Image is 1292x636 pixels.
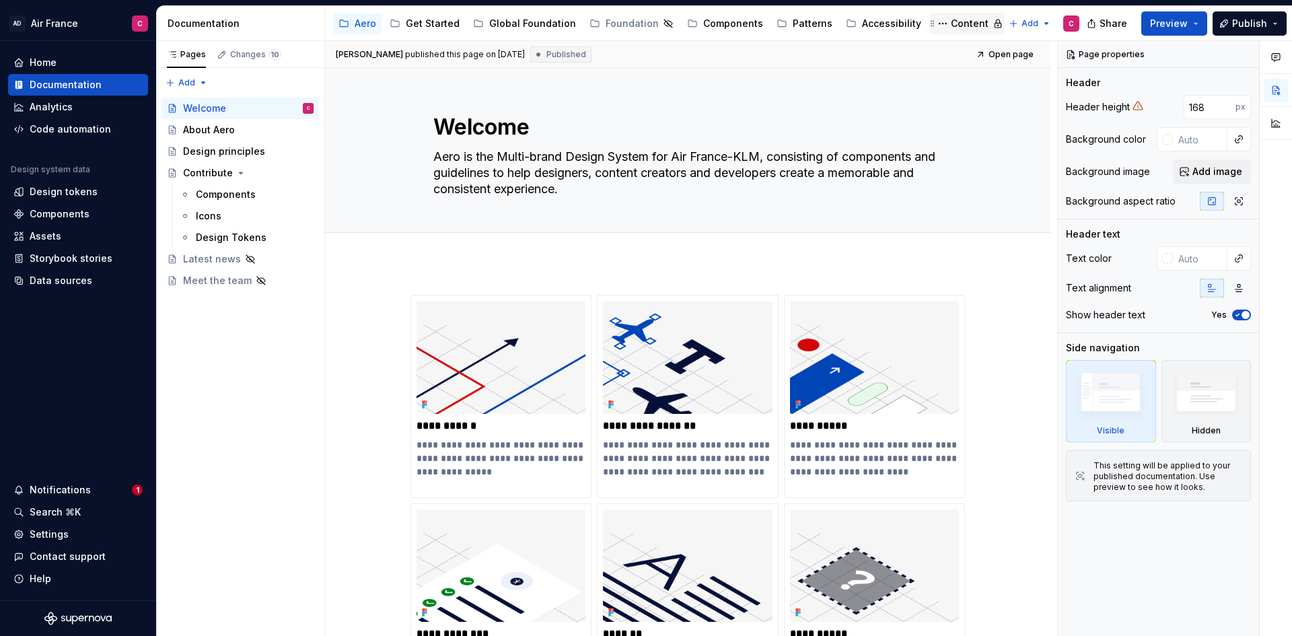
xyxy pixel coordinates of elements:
a: Foundation [584,13,679,34]
button: Share [1080,11,1136,36]
div: Home [30,56,57,69]
span: Add [1021,18,1038,29]
div: Documentation [30,78,102,92]
div: Get Started [406,17,460,30]
div: Documentation [168,17,319,30]
a: Aero [333,13,382,34]
div: Pages [167,49,206,60]
img: 3ccfb547-48f9-4752-a5c6-cbfaf2451ce4.png [603,301,772,414]
div: Changes [230,49,281,60]
span: [PERSON_NAME] [336,49,403,60]
a: Supernova Logo [44,612,112,625]
a: WelcomeC [161,98,319,119]
div: Side navigation [1066,341,1140,355]
div: Design principles [183,145,265,158]
div: Visible [1066,360,1156,442]
div: Text color [1066,252,1112,265]
a: Contribute [161,162,319,184]
a: Content [929,13,1009,34]
div: Design Tokens [196,231,266,244]
img: a4db51f7-f6b3-4de9-b7c3-a1cefa26ef80.png [603,509,772,623]
div: Hidden [1161,360,1252,442]
span: Published [546,49,586,60]
img: e6319129-4a74-4f95-ae91-6cab2b4a0e05.png [417,509,585,623]
a: Home [8,52,148,73]
div: AD [9,15,26,32]
span: Publish [1232,17,1267,30]
img: 7d42489d-615a-4098-a3ff-c4cb46d081da.png [790,509,959,623]
input: Auto [1173,246,1227,271]
span: 10 [268,49,281,60]
div: Show header text [1066,308,1145,322]
span: Open page [989,49,1034,60]
a: Accessibility [840,13,927,34]
button: ADAir FranceC [3,9,153,38]
input: Auto [1173,127,1227,151]
a: Design tokens [8,181,148,203]
div: Header [1066,76,1100,90]
a: Components [8,203,148,225]
a: Icons [174,205,319,227]
div: Foundation [606,17,659,30]
span: 1 [132,485,143,495]
input: Auto [1184,95,1235,119]
div: published this page on [DATE] [405,49,525,60]
div: Visible [1097,425,1124,436]
label: Yes [1211,310,1227,320]
div: Help [30,572,51,586]
div: Components [703,17,763,30]
div: Data sources [30,274,92,287]
button: Publish [1213,11,1287,36]
div: Design system data [11,164,90,175]
button: Help [8,568,148,590]
a: Meet the team [161,270,319,291]
button: Add image [1173,160,1251,184]
span: Preview [1150,17,1188,30]
div: Design tokens [30,185,98,199]
div: Storybook stories [30,252,112,265]
div: Content [951,17,989,30]
a: Documentation [8,74,148,96]
a: Data sources [8,270,148,291]
div: Code automation [30,122,111,136]
div: Text alignment [1066,281,1131,295]
button: Contact support [8,546,148,567]
span: Share [1100,17,1127,30]
a: Get Started [384,13,465,34]
div: Aero [355,17,376,30]
div: About Aero [183,123,235,137]
a: Components [174,184,319,205]
div: Settings [30,528,69,541]
button: Preview [1141,11,1207,36]
div: Air France [31,17,78,30]
div: Patterns [793,17,832,30]
a: Components [682,13,768,34]
div: Notifications [30,483,91,497]
a: Latest news [161,248,319,270]
div: Latest news [183,252,241,266]
a: Design principles [161,141,319,162]
a: Analytics [8,96,148,118]
a: Assets [8,225,148,247]
div: C [137,18,143,29]
div: Background aspect ratio [1066,195,1176,208]
a: Open page [972,45,1040,64]
textarea: Welcome [431,111,939,143]
div: Search ⌘K [30,505,81,519]
img: 4c298517-34c9-4436-bf7b-556633deac61.png [417,301,585,414]
div: Header height [1066,100,1130,114]
div: Contribute [183,166,233,180]
div: Components [30,207,89,221]
div: Hidden [1192,425,1221,436]
p: px [1235,102,1246,112]
a: Storybook stories [8,248,148,269]
a: Design Tokens [174,227,319,248]
div: Assets [30,229,61,243]
div: This setting will be applied to your published documentation. Use preview to see how it looks. [1093,460,1242,493]
div: Header text [1066,227,1120,241]
button: Notifications1 [8,479,148,501]
div: Icons [196,209,221,223]
div: Global Foundation [489,17,576,30]
textarea: Aero is the Multi-brand Design System for Air France-KLM, consisting of components and guidelines... [431,146,939,200]
div: C [1069,18,1074,29]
